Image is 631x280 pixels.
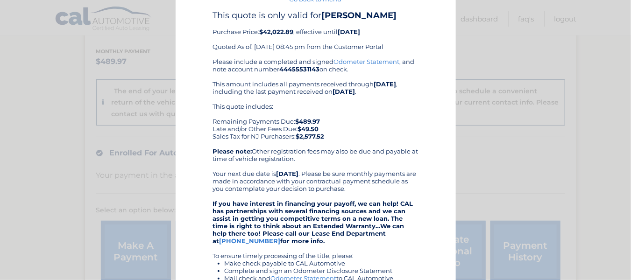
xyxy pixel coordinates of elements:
[338,28,361,35] b: [DATE]
[374,80,397,88] b: [DATE]
[260,28,294,35] b: $42,022.89
[225,267,418,274] li: Complete and sign an Odometer Disclosure Statement
[220,237,281,245] a: [PHONE_NUMBER]
[277,170,299,177] b: [DATE]
[296,118,320,125] b: $489.97
[213,10,418,21] h4: This quote is only valid for
[213,147,252,155] b: Please note:
[334,58,400,65] a: Odometer Statement
[213,103,418,140] div: This quote includes: Remaining Payments Due: Late and/or Other Fees Due: Sales Tax for NJ Purchas...
[280,65,320,73] b: 44455531143
[296,133,325,140] b: $2,577.52
[322,10,397,21] b: [PERSON_NAME]
[298,125,319,133] b: $49.50
[225,259,418,267] li: Make check payable to CAL Automotive
[213,200,413,245] strong: If you have interest in financing your payoff, we can help! CAL has partnerships with several fin...
[213,10,418,58] div: Purchase Price: , effective until Quoted As of: [DATE] 08:45 pm from the Customer Portal
[333,88,355,95] b: [DATE]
